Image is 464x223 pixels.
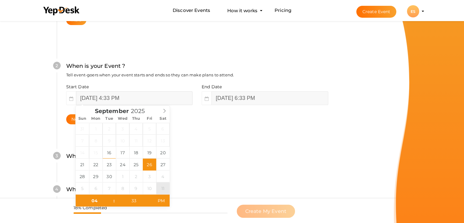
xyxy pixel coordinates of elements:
span: October 10, 2025 [143,182,156,194]
profile-pic: ES [407,9,419,14]
span: September 5, 2025 [143,123,156,135]
span: Create My Event [245,208,286,214]
button: Create Event [356,6,397,18]
div: 3 [53,152,61,159]
span: Wed [116,117,129,121]
span: September 3, 2025 [116,123,129,135]
span: Click to toggle [153,195,170,207]
span: September 11, 2025 [129,135,143,147]
label: Tell event-goers when your event starts and ends so they can make plans to attend. [66,72,234,78]
span: : [113,195,115,207]
a: Pricing [275,5,291,16]
label: When is your Event ? [66,62,125,71]
input: Year [129,108,153,115]
button: Create My Event [237,205,295,218]
button: ES [405,5,421,18]
span: October 2, 2025 [129,170,143,182]
div: ES [407,5,419,17]
span: September 20, 2025 [156,147,170,159]
span: Sun [76,117,89,121]
span: October 6, 2025 [89,182,103,194]
span: September 6, 2025 [156,123,170,135]
span: September 14, 2025 [76,147,89,159]
label: End Date [202,84,222,90]
input: Event end date [211,91,328,105]
div: 4 [53,185,61,193]
span: September 21, 2025 [76,159,89,170]
label: Where is your Event ? [66,152,127,161]
span: August 31, 2025 [76,123,89,135]
span: September 7, 2025 [76,135,89,147]
span: October 3, 2025 [143,170,156,182]
span: September 15, 2025 [89,147,103,159]
span: September 4, 2025 [129,123,143,135]
span: September 28, 2025 [76,170,89,182]
span: Fri [143,117,156,121]
span: October 8, 2025 [116,182,129,194]
button: How it works [225,5,259,16]
span: October 11, 2025 [156,182,170,194]
span: September 8, 2025 [89,135,103,147]
span: September 22, 2025 [89,159,103,170]
span: October 7, 2025 [103,182,116,194]
span: Tue [103,117,116,121]
span: October 1, 2025 [116,170,129,182]
span: September 24, 2025 [116,159,129,170]
span: September 16, 2025 [103,147,116,159]
label: Start Date [66,84,89,90]
span: September 23, 2025 [103,159,116,170]
span: September 30, 2025 [103,170,116,182]
span: September 27, 2025 [156,159,170,170]
button: Next [66,114,87,124]
span: Thu [129,117,143,121]
span: Sat [156,117,170,121]
span: October 5, 2025 [76,182,89,194]
span: September 13, 2025 [156,135,170,147]
a: Discover Events [173,5,210,16]
span: October 4, 2025 [156,170,170,182]
div: 2 [53,62,61,69]
span: September 1, 2025 [89,123,103,135]
span: September 19, 2025 [143,147,156,159]
span: September 18, 2025 [129,147,143,159]
span: September 25, 2025 [129,159,143,170]
span: October 9, 2025 [129,182,143,194]
span: September 9, 2025 [103,135,116,147]
input: Event start date [76,91,192,105]
span: September [95,108,129,114]
span: September 29, 2025 [89,170,103,182]
span: September 26, 2025 [143,159,156,170]
label: What is your Event Type ? [66,185,139,194]
span: Mon [89,117,103,121]
span: September 12, 2025 [143,135,156,147]
span: September 2, 2025 [103,123,116,135]
span: September 17, 2025 [116,147,129,159]
label: 18% Completed [74,205,107,211]
span: September 10, 2025 [116,135,129,147]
